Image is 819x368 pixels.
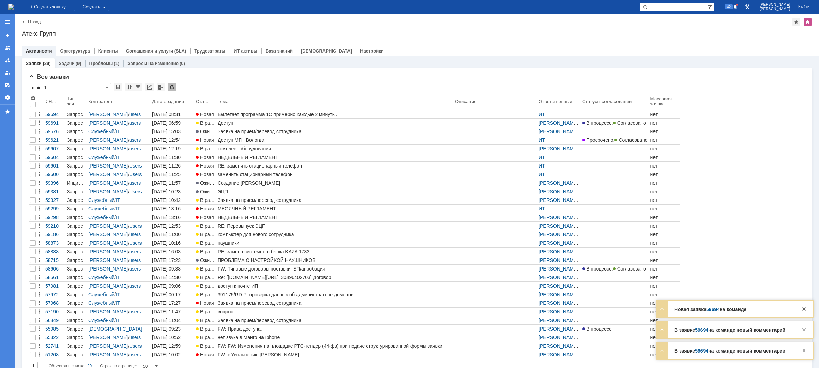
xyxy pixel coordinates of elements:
a: [DATE] 13:16 [151,213,195,221]
div: Вылетает программа 1С примерно каждые 2 минуты. [218,112,452,117]
a: [DATE] 11:00 [151,230,195,239]
a: 59298 [44,213,65,221]
a: нет [649,110,680,118]
a: [PERSON_NAME] [539,197,578,203]
span: Новая [196,154,214,160]
a: Мои заявки [2,67,13,78]
div: нет [650,232,678,237]
div: 59298 [45,215,64,220]
div: [DATE] 06:59 [152,120,181,126]
a: Доступ МГН Вологда [216,136,454,144]
a: Запрос на обслуживание [65,239,87,247]
a: users [129,146,141,151]
a: Настройки [360,48,384,54]
a: [PERSON_NAME] [539,215,578,220]
a: Запрос на обслуживание [65,222,87,230]
div: [DATE] 11:00 [152,232,181,237]
a: [DATE] 10:42 [151,196,195,204]
a: [DATE] 06:59 [151,119,195,127]
span: [PERSON_NAME] [760,7,790,11]
div: [DATE] 11:26 [152,163,181,169]
div: Запрос на обслуживание [67,146,86,151]
a: Настройки [2,92,13,103]
a: Новая [195,110,216,118]
a: [PERSON_NAME] [88,223,128,229]
a: Активности [26,48,52,54]
a: users [129,180,141,186]
a: ИТ [539,154,545,160]
div: нет [650,240,678,246]
div: RE: заменить стационарный телефон [218,163,452,169]
a: [PERSON_NAME] [539,180,578,186]
a: 59621 [44,136,65,144]
a: нет [649,145,680,153]
div: Запрос на обслуживание [67,120,86,126]
div: [DATE] 10:42 [152,197,181,203]
div: [DATE] 13:16 [152,215,181,220]
span: В работе [196,120,220,126]
div: Запрос на обслуживание [67,215,86,220]
th: Дата создания [151,94,195,110]
a: Новая [195,162,216,170]
div: Запрос на обслуживание [67,197,86,203]
a: [PERSON_NAME] [539,189,578,194]
div: Создать [74,3,109,11]
div: 59604 [45,154,64,160]
div: Сортировка... [125,83,134,91]
a: Заявка на прием/перевод сотрудника [216,196,454,204]
a: 59186 [44,230,65,239]
div: нет [650,172,678,177]
a: 59694 [44,110,65,118]
a: В работе [195,196,216,204]
div: RE: Перевыпуск ЭЦП [218,223,452,229]
span: Новая [196,137,214,143]
a: Ожидает ответа контрагента [195,187,216,196]
div: Контрагент [88,99,114,104]
div: нет [650,215,678,220]
a: 59676 [44,127,65,136]
div: Изменить домашнюю страницу [804,18,812,26]
a: Перейти на домашнюю страницу [8,4,14,10]
span: [PERSON_NAME] [760,3,790,7]
a: нет [649,170,680,179]
a: Проблемы [89,61,113,66]
a: Users [129,223,142,229]
div: [DATE] 11:30 [152,154,181,160]
a: В работе [195,222,216,230]
span: В работе [196,240,220,246]
a: Запрос на обслуживание [65,205,87,213]
a: комплект оборудования [216,145,454,153]
a: МЕСЯЧНЫЙ РЕГЛАМЕНТ [216,205,454,213]
div: НЕДЕЛЬНЫЙ РЕГЛАМЕНТ [218,154,452,160]
a: нет [649,179,680,187]
div: нет [650,112,678,117]
div: Запрос на обслуживание [67,206,86,211]
div: Дата создания [152,99,185,104]
a: [PERSON_NAME] [539,240,578,246]
span: В процессе [582,120,612,126]
a: ИТ [539,172,545,177]
div: Ответственный [539,99,573,104]
div: Заявка на прием/перевод сотрудника [218,129,452,134]
a: нет [649,230,680,239]
a: нет [649,239,680,247]
span: В работе [196,146,220,151]
a: Users [129,163,142,169]
a: 59210 [44,222,65,230]
a: Ожидает ответа контрагента [195,179,216,187]
a: [PERSON_NAME] [539,129,578,134]
a: Запрос на обслуживание [65,119,87,127]
a: Заявки [26,61,41,66]
a: [DATE] 15:03 [151,127,195,136]
div: нет [650,146,678,151]
a: 59691 [44,119,65,127]
span: Согласовано [613,120,646,126]
a: [PERSON_NAME] [88,189,128,194]
span: Новая [196,215,214,220]
a: 59327 [44,196,65,204]
div: наушники [218,240,452,246]
div: нет [650,163,678,169]
a: В работе [195,230,216,239]
div: 59600 [45,172,64,177]
div: [DATE] 13:16 [152,206,181,211]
